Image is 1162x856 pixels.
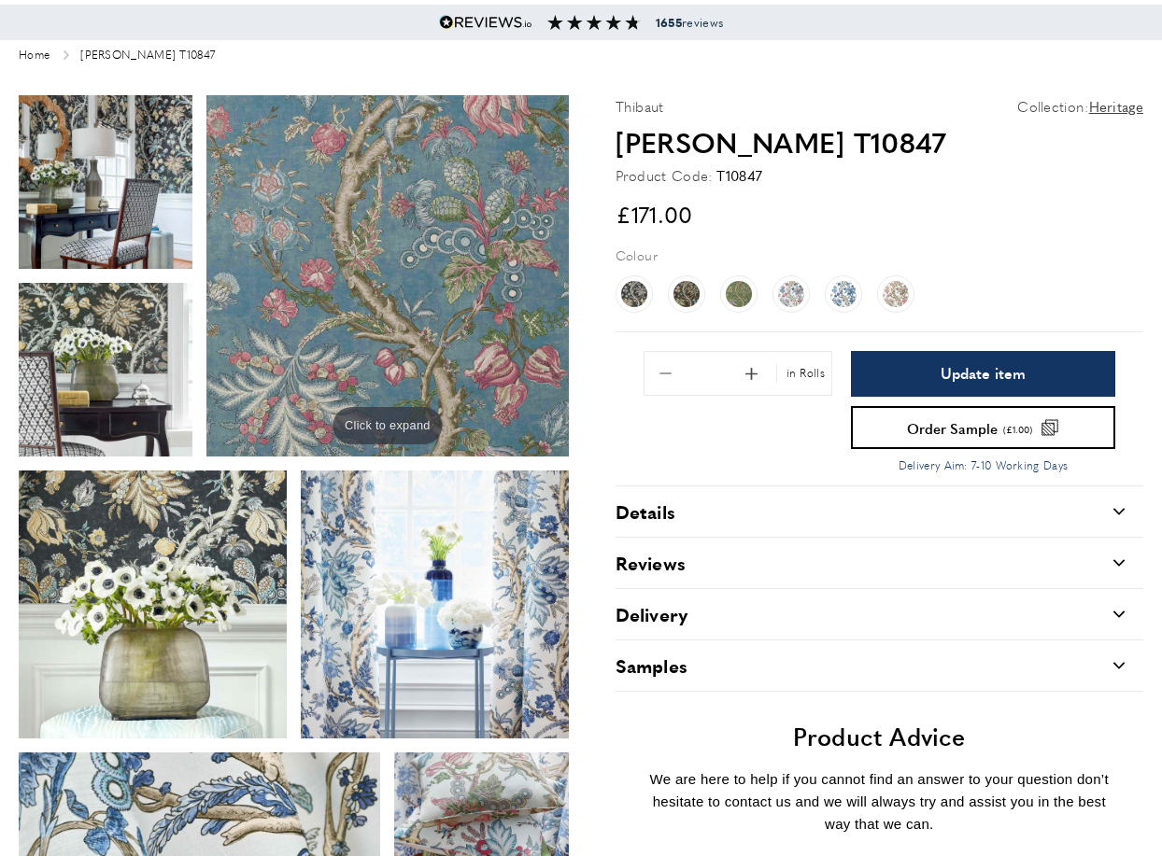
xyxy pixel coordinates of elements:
span: [PERSON_NAME] T10847 [80,49,215,63]
button: Update item [851,351,1115,397]
a: product photoClick to expand [206,95,568,456]
p: Delivery Aim: 7-10 Working Days [851,456,1115,474]
div: T10847 [716,164,762,187]
h2: Samples [616,653,687,679]
strong: Product Code [616,164,713,187]
img: Chatelain T10842 [621,281,647,307]
a: Chatelain T10844 [720,275,758,313]
img: product photo [19,95,192,269]
img: product photo [19,470,287,738]
span: reviews [656,15,723,30]
button: Order Sample (£1.00) [851,406,1115,449]
span: Update item [941,366,1026,381]
img: Chatelain T10845 [778,281,804,307]
span: £171.00 [616,198,693,230]
h2: Delivery [616,601,688,627]
strong: 1655 [656,14,682,31]
img: Reviews section [547,15,641,30]
button: Remove 1 from quantity [646,354,686,393]
img: product photo [19,283,192,456]
img: Chatelain T10844 [726,281,752,307]
a: Chatelain T10846 [825,275,862,313]
img: product photo [301,470,569,738]
span: (£1.00) [1003,425,1032,434]
img: Chatelain T10846 [830,281,857,307]
span: Order Sample [907,421,998,435]
p: We are here to help if you cannot find an answer to your question don’t hesitate to contact us an... [616,768,1143,835]
a: Home [19,49,50,63]
img: Chatelain T10848 [883,281,909,307]
button: Add 1 to quantity [732,354,772,393]
p: Colour [616,245,658,265]
img: Chatelain T10843 [673,281,700,307]
a: Chatelain T10848 [877,275,914,313]
h2: Details [616,498,675,525]
h1: [PERSON_NAME] T10847 [616,122,1143,161]
a: Chatelain T10843 [668,275,705,313]
a: Heritage [1089,95,1143,118]
div: in Rolls [776,364,829,382]
p: Thibaut [616,95,664,118]
h2: Product Advice [616,720,1143,753]
a: Chatelain T10842 [616,275,653,313]
h2: Reviews [616,550,686,576]
p: Collection: [1017,95,1143,118]
img: Reviews.io 5 stars [439,15,532,30]
img: product photo [206,95,568,456]
a: Chatelain T10845 [772,275,810,313]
